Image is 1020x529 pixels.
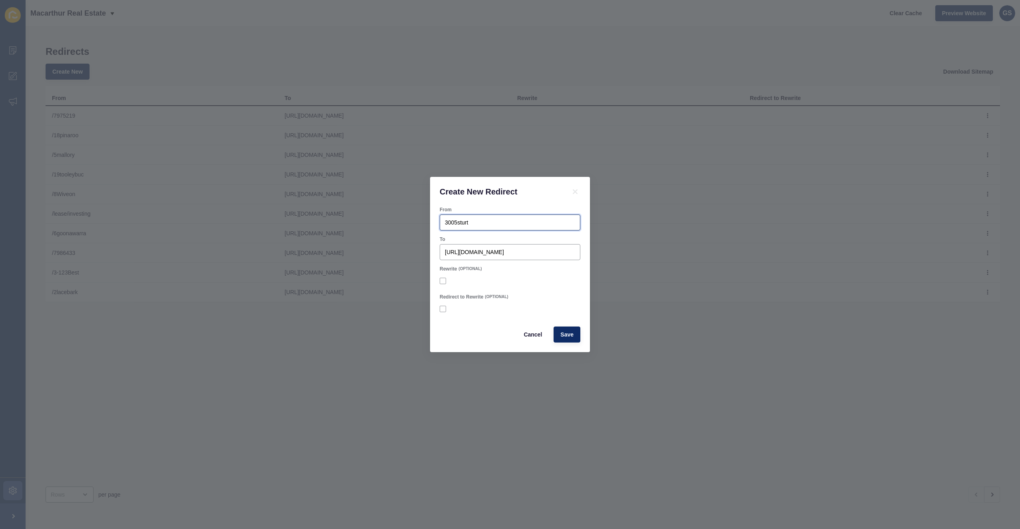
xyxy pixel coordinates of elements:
[524,331,542,339] span: Cancel
[440,294,483,300] label: Redirect to Rewrite
[440,186,560,197] h1: Create New Redirect
[440,236,445,242] label: To
[458,266,482,272] span: (OPTIONAL)
[485,294,508,300] span: (OPTIONAL)
[440,266,457,272] label: Rewrite
[560,331,574,339] span: Save
[517,327,549,343] button: Cancel
[440,206,452,213] label: From
[554,327,580,343] button: Save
